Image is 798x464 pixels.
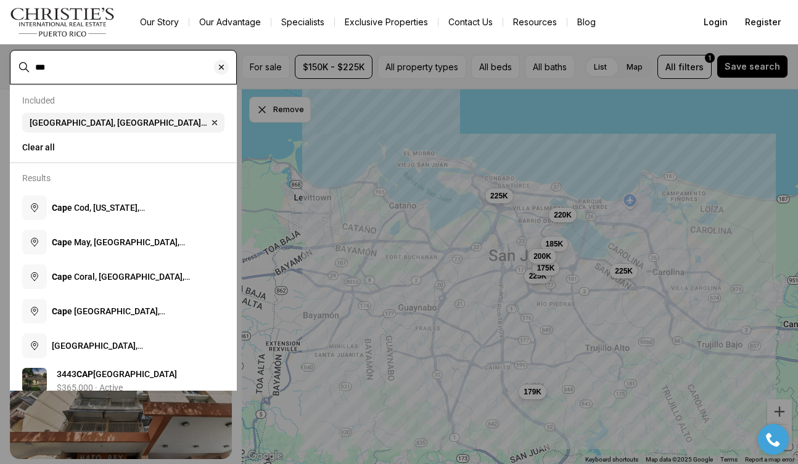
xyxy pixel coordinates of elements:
button: Register [738,10,788,35]
button: Login [696,10,735,35]
span: 3443 [GEOGRAPHIC_DATA] [57,369,177,379]
b: Cap [52,203,67,213]
button: Cape Cod, [US_STATE], [GEOGRAPHIC_DATA] [17,190,229,225]
b: Cap [52,272,67,282]
span: [GEOGRAPHIC_DATA], [GEOGRAPHIC_DATA], [GEOGRAPHIC_DATA] [30,118,207,128]
button: Contact Us [438,14,503,31]
button: Clear all [22,137,224,157]
a: Specialists [271,14,334,31]
img: logo [10,7,115,37]
span: Register [745,17,781,27]
button: Cape Coral, [GEOGRAPHIC_DATA], [GEOGRAPHIC_DATA] [17,259,229,294]
button: Cape [GEOGRAPHIC_DATA], [GEOGRAPHIC_DATA], [GEOGRAPHIC_DATA] [17,294,229,328]
span: e Coral, [GEOGRAPHIC_DATA], [GEOGRAPHIC_DATA] [52,272,190,294]
span: e May, [GEOGRAPHIC_DATA], [GEOGRAPHIC_DATA] [52,237,185,259]
a: Our Story [130,14,189,31]
b: Cap [52,237,67,247]
span: Login [704,17,728,27]
p: Results [22,173,51,183]
a: Blog [567,14,606,31]
button: Cape May, [GEOGRAPHIC_DATA], [GEOGRAPHIC_DATA] [17,225,229,259]
b: CAP [76,369,93,379]
button: Clear search input [214,51,236,84]
span: e Cod, [US_STATE], [GEOGRAPHIC_DATA] [52,203,145,225]
span: [GEOGRAPHIC_DATA], [GEOGRAPHIC_DATA], [GEOGRAPHIC_DATA] [52,341,223,363]
a: Exclusive Properties [335,14,438,31]
p: $365,000 · Active [57,383,123,393]
p: Included [22,96,55,105]
a: Our Advantage [189,14,271,31]
button: [GEOGRAPHIC_DATA], [GEOGRAPHIC_DATA], [GEOGRAPHIC_DATA] [17,328,229,363]
span: e [GEOGRAPHIC_DATA], [GEOGRAPHIC_DATA], [GEOGRAPHIC_DATA] [52,306,223,328]
a: View details: 3443 CAPLAND AVE [17,363,229,397]
b: Cap [52,306,67,316]
a: Resources [503,14,567,31]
